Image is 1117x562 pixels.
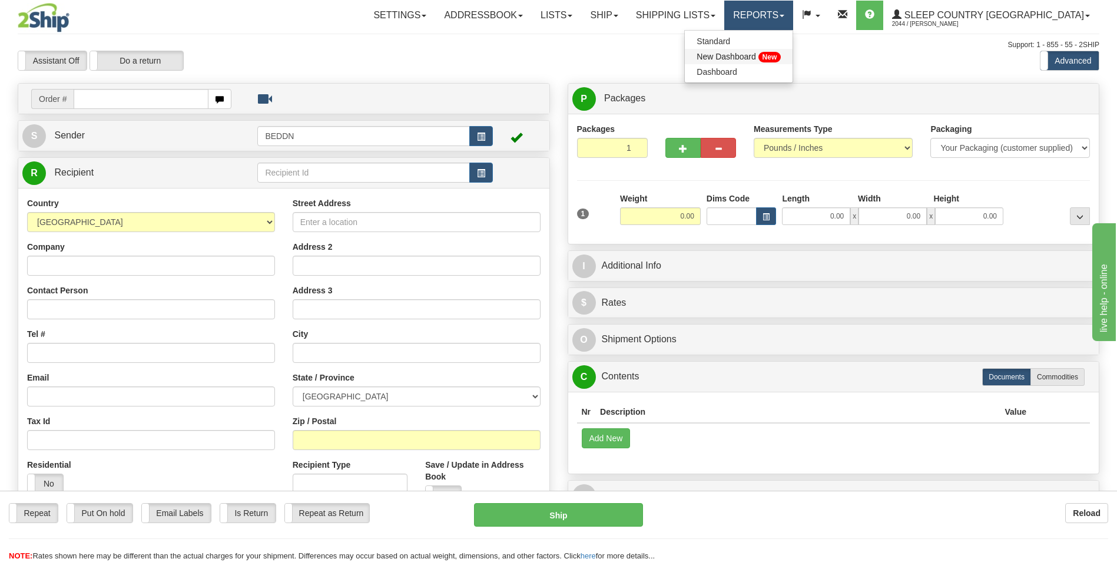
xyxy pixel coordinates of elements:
[577,209,589,219] span: 1
[293,285,333,296] label: Address 3
[581,551,596,560] a: here
[22,161,46,185] span: R
[933,193,959,204] label: Height
[293,197,351,209] label: Street Address
[707,193,750,204] label: Dims Code
[425,459,540,482] label: Save / Update in Address Book
[572,328,596,352] span: O
[627,1,724,30] a: Shipping lists
[426,486,461,505] label: No
[572,87,596,111] span: P
[257,163,469,183] input: Recipient Id
[293,328,308,340] label: City
[572,365,1095,389] a: CContents
[782,193,810,204] label: Length
[220,504,276,523] label: Is Return
[285,504,369,523] label: Repeat as Return
[930,123,972,135] label: Packaging
[595,401,1000,423] th: Description
[572,484,1095,508] a: RReturn Shipment
[577,123,615,135] label: Packages
[22,161,231,185] a: R Recipient
[18,40,1099,50] div: Support: 1 - 855 - 55 - 2SHIP
[1073,508,1101,518] b: Reload
[27,328,45,340] label: Tel #
[582,428,631,448] button: Add New
[54,167,94,177] span: Recipient
[572,254,1095,278] a: IAdditional Info
[293,415,337,427] label: Zip / Postal
[982,368,1031,386] label: Documents
[18,3,69,32] img: logo2044.jpg
[850,207,859,225] span: x
[697,52,755,61] span: New Dashboard
[892,18,980,30] span: 2044 / [PERSON_NAME]
[572,484,596,508] span: R
[22,124,257,148] a: S Sender
[685,34,793,49] a: Standard
[1040,51,1099,70] label: Advanced
[572,291,1095,315] a: $Rates
[577,401,596,423] th: Nr
[27,285,88,296] label: Contact Person
[685,64,793,80] a: Dashboard
[27,197,59,209] label: Country
[293,459,351,471] label: Recipient Type
[435,1,532,30] a: Addressbook
[90,51,183,70] label: Do a return
[572,365,596,389] span: C
[9,504,58,523] label: Repeat
[9,7,109,21] div: live help - online
[364,1,435,30] a: Settings
[27,241,65,253] label: Company
[1070,207,1090,225] div: ...
[27,372,49,384] label: Email
[685,49,793,64] a: New Dashboard New
[754,123,833,135] label: Measurements Type
[31,89,74,109] span: Order #
[257,126,469,146] input: Sender Id
[858,193,881,204] label: Width
[901,10,1084,20] span: Sleep Country [GEOGRAPHIC_DATA]
[572,328,1095,352] a: OShipment Options
[27,415,50,427] label: Tax Id
[697,37,730,46] span: Standard
[27,459,71,471] label: Residential
[1000,401,1031,423] th: Value
[883,1,1099,30] a: Sleep Country [GEOGRAPHIC_DATA] 2044 / [PERSON_NAME]
[724,1,793,30] a: Reports
[927,207,935,225] span: x
[67,504,132,523] label: Put On hold
[572,87,1095,111] a: P Packages
[293,241,333,253] label: Address 2
[54,130,85,140] span: Sender
[572,291,596,315] span: $
[697,67,737,77] span: Dashboard
[1065,503,1108,523] button: Reload
[474,503,642,527] button: Ship
[581,1,627,30] a: Ship
[293,212,541,232] input: Enter a location
[18,51,87,70] label: Assistant Off
[532,1,581,30] a: Lists
[9,551,32,560] span: NOTE:
[1030,368,1085,386] label: Commodities
[142,504,211,523] label: Email Labels
[22,124,46,148] span: S
[1090,221,1116,341] iframe: chat widget
[572,254,596,278] span: I
[28,474,63,493] label: No
[620,193,647,204] label: Weight
[293,372,354,384] label: State / Province
[604,93,645,103] span: Packages
[758,52,781,62] span: New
